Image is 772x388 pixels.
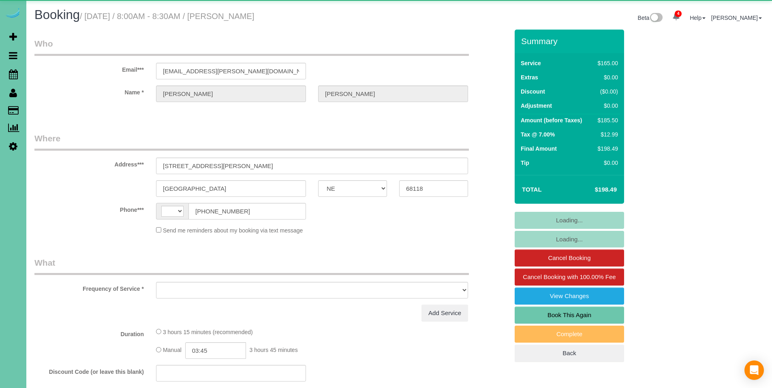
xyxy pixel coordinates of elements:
[5,8,21,19] img: Automaid Logo
[523,273,616,280] span: Cancel Booking with 100.00% Fee
[595,159,618,167] div: $0.00
[595,59,618,67] div: $165.00
[515,288,624,305] a: View Changes
[28,327,150,338] label: Duration
[521,73,538,81] label: Extras
[595,102,618,110] div: $0.00
[34,8,80,22] span: Booking
[521,116,582,124] label: Amount (before Taxes)
[595,130,618,139] div: $12.99
[595,87,618,96] div: ($0.00)
[690,15,706,21] a: Help
[28,282,150,293] label: Frequency of Service *
[521,159,529,167] label: Tip
[595,145,618,153] div: $198.49
[515,269,624,286] a: Cancel Booking with 100.00% Fee
[744,360,764,380] div: Open Intercom Messenger
[521,59,541,67] label: Service
[711,15,762,21] a: [PERSON_NAME]
[421,305,468,322] a: Add Service
[595,73,618,81] div: $0.00
[28,85,150,96] label: Name *
[163,329,253,335] span: 3 hours 15 minutes (recommended)
[163,227,303,234] span: Send me reminders about my booking via text message
[515,307,624,324] a: Book This Again
[34,132,469,151] legend: Where
[638,15,663,21] a: Beta
[521,102,552,110] label: Adjustment
[80,12,254,21] small: / [DATE] / 8:00AM - 8:30AM / [PERSON_NAME]
[521,87,545,96] label: Discount
[250,347,298,354] span: 3 hours 45 minutes
[515,249,624,266] a: Cancel Booking
[163,347,182,354] span: Manual
[521,130,555,139] label: Tax @ 7.00%
[515,345,624,362] a: Back
[521,36,620,46] h3: Summary
[521,145,557,153] label: Final Amount
[595,116,618,124] div: $185.50
[34,38,469,56] legend: Who
[668,8,684,26] a: 4
[649,13,663,23] img: New interface
[522,186,542,193] strong: Total
[34,257,469,275] legend: What
[28,365,150,376] label: Discount Code (or leave this blank)
[675,11,682,17] span: 4
[571,186,617,193] h4: $198.49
